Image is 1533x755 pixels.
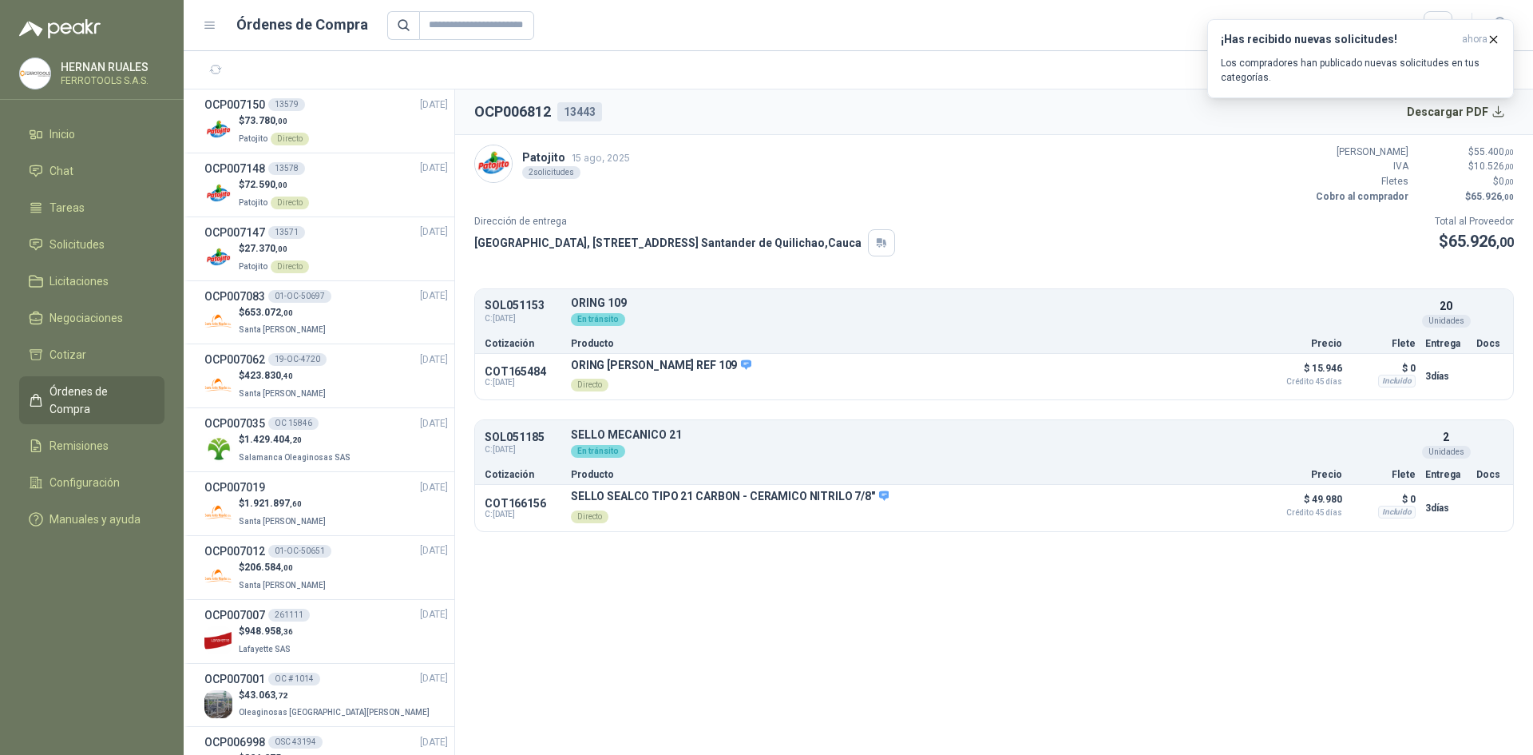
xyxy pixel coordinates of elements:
[1499,176,1514,187] span: 0
[204,499,232,527] img: Company Logo
[236,14,368,36] h1: Órdenes de Compra
[485,497,561,510] p: COT166156
[1262,509,1342,517] span: Crédito 45 días
[420,543,448,558] span: [DATE]
[204,415,265,432] h3: OCP007035
[19,156,164,186] a: Chat
[281,563,293,572] span: ,00
[239,134,267,143] span: Patojito
[268,162,305,175] div: 13578
[485,443,561,456] span: C: [DATE]
[420,225,448,240] span: [DATE]
[268,353,327,366] div: 19-OC-4720
[19,504,164,534] a: Manuales y ayuda
[50,236,105,253] span: Solicitudes
[474,234,862,252] p: [GEOGRAPHIC_DATA], [STREET_ADDRESS] Santander de Quilichao , Cauca
[1476,339,1503,348] p: Docs
[50,272,109,290] span: Licitaciones
[1448,232,1514,251] span: 65.926
[244,562,293,573] span: 206.584
[244,243,287,254] span: 27.370
[485,378,561,387] span: C: [DATE]
[420,416,448,431] span: [DATE]
[204,670,265,688] h3: OCP007001
[204,288,265,305] h3: OCP007083
[1422,446,1471,459] div: Unidades
[474,214,895,229] p: Dirección de entrega
[271,260,309,273] div: Directo
[1313,189,1408,205] p: Cobro al comprador
[19,303,164,333] a: Negociaciones
[1418,174,1514,189] p: $
[1425,470,1467,479] p: Entrega
[268,417,319,430] div: OC 15846
[522,149,630,166] p: Patojito
[204,415,448,465] a: OCP007035OC 15846[DATE] Company Logo$1.429.404,20Salamanca Oleaginosas SAS
[239,688,433,703] p: $
[1471,191,1514,202] span: 65.926
[204,371,232,399] img: Company Logo
[50,125,75,143] span: Inicio
[1262,378,1342,386] span: Crédito 45 días
[204,562,232,590] img: Company Logo
[204,96,448,146] a: OCP00715013579[DATE] Company Logo$73.780,00PatojitoDirecto
[204,479,265,496] h3: OCP007019
[204,224,448,274] a: OCP00714713571[DATE] Company Logo$27.370,00PatojitoDirecto
[244,370,293,381] span: 423.830
[239,177,309,193] p: $
[239,645,291,654] span: Lafayette SAS
[268,673,320,685] div: OC # 1014
[204,288,448,338] a: OCP00708301-OC-50697[DATE] Company Logo$653.072,00Santa [PERSON_NAME]
[1207,19,1514,98] button: ¡Has recibido nuevas solicitudes!ahora Los compradores han publicado nuevas solicitudes en tus ca...
[571,445,625,458] div: En tránsito
[1504,148,1514,157] span: ,00
[239,198,267,207] span: Patojito
[20,58,50,89] img: Company Logo
[1425,339,1467,348] p: Entrega
[1440,297,1452,315] p: 20
[275,117,287,125] span: ,00
[485,431,561,443] p: SOL051185
[1262,339,1342,348] p: Precio
[1504,162,1514,171] span: ,00
[239,368,329,383] p: $
[204,307,232,335] img: Company Logo
[1462,33,1487,46] span: ahora
[19,340,164,370] a: Cotizar
[204,351,448,401] a: OCP00706219-OC-4720[DATE] Company Logo$423.830,40Santa [PERSON_NAME]
[571,511,608,523] div: Directo
[475,145,512,182] img: Company Logo
[204,116,232,144] img: Company Logo
[268,226,305,239] div: 13571
[485,365,561,378] p: COT165484
[50,199,85,217] span: Tareas
[485,339,561,348] p: Cotización
[19,467,164,498] a: Configuración
[1262,490,1342,517] p: $ 49.980
[281,627,293,636] span: ,36
[1378,506,1416,519] div: Incluido
[268,290,331,303] div: 01-OC-50697
[420,97,448,113] span: [DATE]
[1418,145,1514,160] p: $
[239,432,354,447] p: $
[1474,161,1514,172] span: 10.526
[61,76,160,85] p: FERROTOOLS S.A.S.
[571,470,1253,479] p: Producto
[244,307,293,318] span: 653.072
[571,339,1253,348] p: Producto
[1352,490,1416,509] p: $ 0
[239,560,329,575] p: $
[420,480,448,495] span: [DATE]
[420,352,448,368] span: [DATE]
[522,166,580,179] div: 2 solicitudes
[275,181,287,189] span: ,00
[1313,145,1408,160] p: [PERSON_NAME]
[571,359,751,373] p: ORING [PERSON_NAME] REF 109
[239,325,326,334] span: Santa [PERSON_NAME]
[19,19,101,38] img: Logo peakr
[1352,339,1416,348] p: Flete
[420,288,448,304] span: [DATE]
[19,229,164,260] a: Solicitudes
[571,313,625,326] div: En tránsito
